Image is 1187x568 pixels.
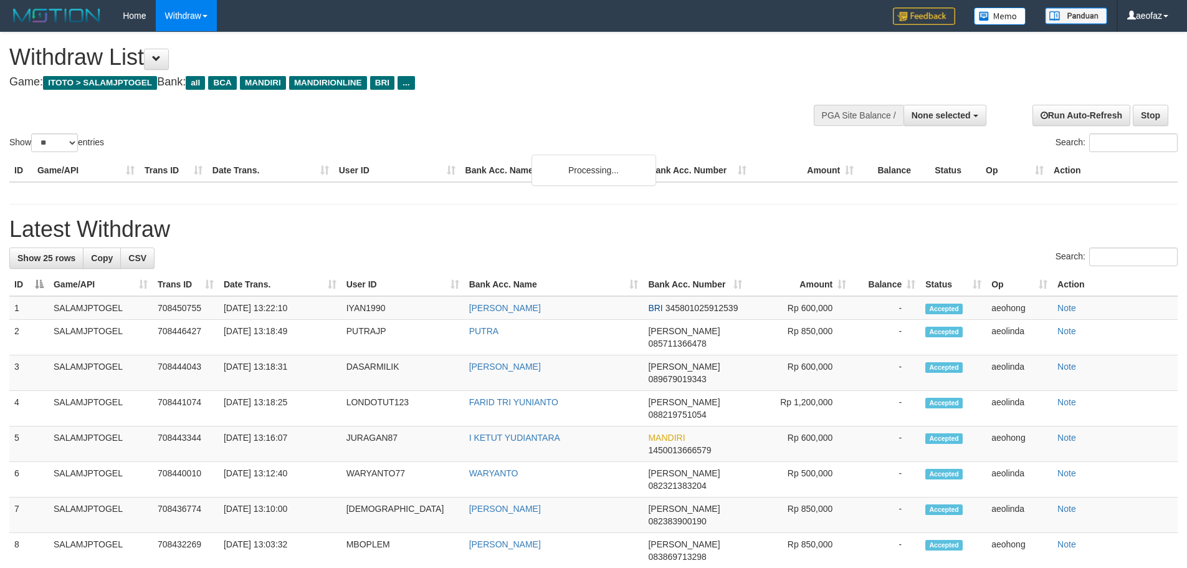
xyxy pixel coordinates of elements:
select: Showentries [31,133,78,152]
a: [PERSON_NAME] [469,504,541,514]
span: BCA [208,76,236,90]
span: Copy 088219751054 to clipboard [648,410,706,420]
td: - [851,498,920,533]
td: [DATE] 13:22:10 [219,296,341,320]
span: [PERSON_NAME] [648,539,720,549]
td: aeolinda [986,320,1052,355]
td: 708436774 [153,498,219,533]
td: SALAMJPTOGEL [49,296,153,320]
td: Rp 600,000 [747,355,851,391]
td: 708443344 [153,426,219,462]
td: SALAMJPTOGEL [49,498,153,533]
td: Rp 850,000 [747,498,851,533]
td: SALAMJPTOGEL [49,426,153,462]
img: panduan.png [1045,7,1107,24]
span: Accepted [925,327,963,337]
h4: Game: Bank: [9,76,779,89]
td: [DATE] 13:10:00 [219,498,341,533]
label: Search: [1056,248,1178,266]
td: 708441074 [153,391,219,426]
td: WARYANTO77 [341,462,464,498]
th: Balance [859,159,930,182]
a: FARID TRI YUNIANTO [469,397,558,407]
td: [DATE] 13:18:25 [219,391,341,426]
td: 7 [9,498,49,533]
td: Rp 850,000 [747,320,851,355]
a: WARYANTO [469,468,518,478]
span: [PERSON_NAME] [648,397,720,407]
th: Bank Acc. Number: activate to sort column ascending [643,273,747,296]
span: Copy 082383900190 to clipboard [648,516,706,526]
td: 2 [9,320,49,355]
th: Action [1049,159,1178,182]
td: Rp 500,000 [747,462,851,498]
a: Note [1057,362,1076,372]
span: Accepted [925,398,963,408]
span: Accepted [925,304,963,314]
td: [DATE] 13:12:40 [219,462,341,498]
a: Show 25 rows [9,248,83,269]
span: MANDIRI [240,76,286,90]
td: LONDOTUT123 [341,391,464,426]
span: Accepted [925,504,963,515]
td: aeolinda [986,355,1052,391]
td: aeolinda [986,498,1052,533]
td: - [851,462,920,498]
th: Action [1052,273,1178,296]
button: None selected [903,105,986,126]
label: Search: [1056,133,1178,152]
td: Rp 1,200,000 [747,391,851,426]
th: Date Trans. [207,159,334,182]
div: Processing... [532,155,656,186]
td: SALAMJPTOGEL [49,320,153,355]
a: CSV [120,248,155,269]
th: Bank Acc. Name: activate to sort column ascending [464,273,644,296]
th: Balance: activate to sort column ascending [851,273,920,296]
span: MANDIRI [648,433,685,443]
a: Note [1057,433,1076,443]
input: Search: [1089,248,1178,266]
a: Note [1057,539,1076,549]
span: [PERSON_NAME] [648,326,720,336]
td: SALAMJPTOGEL [49,391,153,426]
td: SALAMJPTOGEL [49,355,153,391]
td: JURAGAN87 [341,426,464,462]
img: Feedback.jpg [893,7,955,25]
span: Copy 085711366478 to clipboard [648,339,706,349]
span: ... [398,76,414,90]
td: - [851,296,920,320]
td: [DEMOGRAPHIC_DATA] [341,498,464,533]
td: aeohong [986,426,1052,462]
td: aeolinda [986,391,1052,426]
span: Accepted [925,433,963,444]
input: Search: [1089,133,1178,152]
span: Copy [91,253,113,263]
img: Button%20Memo.svg [974,7,1026,25]
label: Show entries [9,133,104,152]
td: [DATE] 13:18:49 [219,320,341,355]
th: Game/API: activate to sort column ascending [49,273,153,296]
td: - [851,391,920,426]
h1: Withdraw List [9,45,779,70]
a: Note [1057,504,1076,514]
a: Note [1057,397,1076,407]
th: User ID [334,159,460,182]
span: Accepted [925,362,963,373]
img: MOTION_logo.png [9,6,104,25]
th: Bank Acc. Number [644,159,751,182]
td: [DATE] 13:16:07 [219,426,341,462]
span: [PERSON_NAME] [648,504,720,514]
th: Amount [751,159,859,182]
td: 708450755 [153,296,219,320]
th: Date Trans.: activate to sort column ascending [219,273,341,296]
a: Copy [83,248,121,269]
td: 3 [9,355,49,391]
span: BRI [648,303,662,313]
td: 708446427 [153,320,219,355]
th: Game/API [32,159,140,182]
th: Trans ID [140,159,207,182]
td: 708444043 [153,355,219,391]
a: Note [1057,326,1076,336]
span: Copy 082321383204 to clipboard [648,481,706,491]
th: Op: activate to sort column ascending [986,273,1052,296]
